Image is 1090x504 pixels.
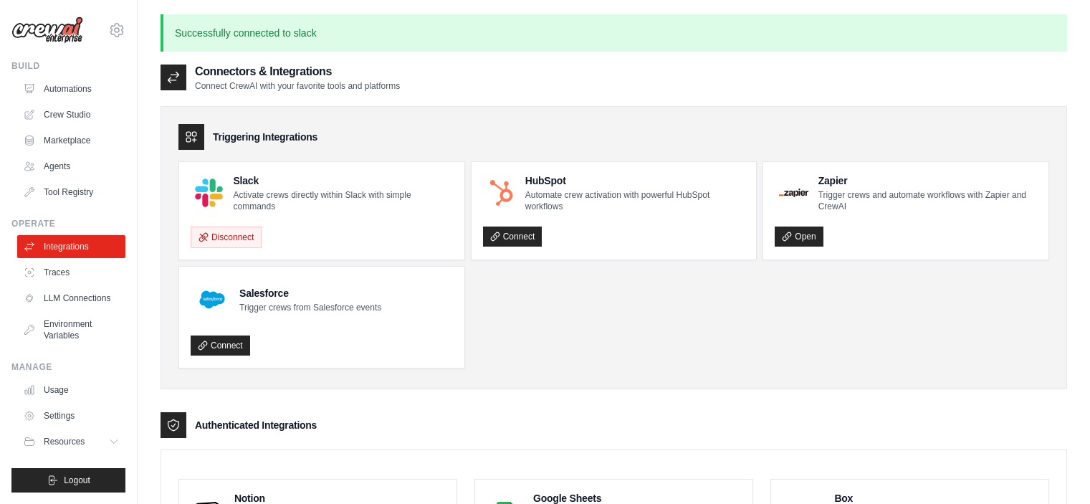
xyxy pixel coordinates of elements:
button: Disconnect [191,227,262,248]
span: Logout [64,475,90,486]
a: Open [775,227,823,247]
a: Connect [483,227,542,247]
div: Operate [11,218,125,229]
h4: Salesforce [239,286,381,300]
p: Connect CrewAI with your favorite tools and platforms [195,80,400,92]
a: LLM Connections [17,287,125,310]
img: HubSpot Logo [487,179,515,206]
span: Resources [44,436,85,447]
p: Trigger crews from Salesforce events [239,302,381,313]
a: Automations [17,77,125,100]
a: Usage [17,379,125,401]
img: Zapier Logo [779,189,808,197]
div: Build [11,60,125,72]
div: Manage [11,361,125,373]
h4: Zapier [818,173,1037,188]
a: Settings [17,404,125,427]
a: Marketplace [17,129,125,152]
a: Agents [17,155,125,178]
a: Integrations [17,235,125,258]
img: Slack Logo [195,179,223,206]
h3: Authenticated Integrations [195,418,317,432]
p: Successfully connected to slack [161,14,1067,52]
p: Activate crews directly within Slack with simple commands [233,189,452,212]
a: Crew Studio [17,103,125,126]
h3: Triggering Integrations [213,130,317,144]
a: Environment Variables [17,313,125,347]
img: Logo [11,16,83,44]
a: Traces [17,261,125,284]
button: Logout [11,468,125,493]
a: Tool Registry [17,181,125,204]
img: Salesforce Logo [195,282,229,317]
h2: Connectors & Integrations [195,63,400,80]
p: Automate crew activation with powerful HubSpot workflows [525,189,745,212]
p: Trigger crews and automate workflows with Zapier and CrewAI [818,189,1037,212]
h4: HubSpot [525,173,745,188]
a: Connect [191,336,250,356]
button: Resources [17,430,125,453]
h4: Slack [233,173,452,188]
